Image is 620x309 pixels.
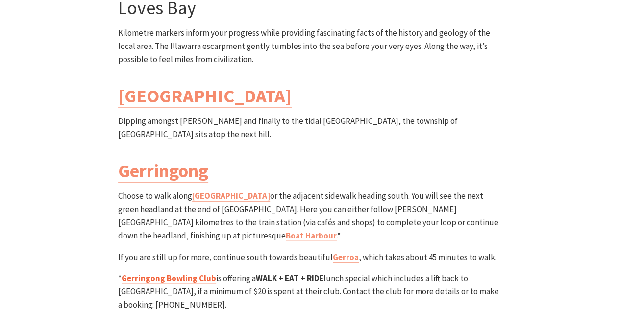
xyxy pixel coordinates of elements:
strong: WALK + EAT + RIDE [256,273,323,284]
p: Kilometre markers inform your progress while providing fascinating facts of the history and geolo... [118,26,502,67]
a: Gerringong [118,159,208,183]
a: Boat Harbour [286,230,337,241]
p: If you are still up for more, continue south towards beautiful , which takes about 45 minutes to ... [118,251,502,264]
a: [GEOGRAPHIC_DATA] [118,84,292,108]
a: [GEOGRAPHIC_DATA] [192,190,270,202]
a: Gerroa [333,252,359,263]
p: Choose to walk along or the adjacent sidewalk heading south. You will see the next green headland... [118,190,502,243]
p: Dipping amongst [PERSON_NAME] and finally to the tidal [GEOGRAPHIC_DATA], the township of [GEOGRA... [118,115,502,141]
a: Gerringong Bowling Club [122,273,216,284]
